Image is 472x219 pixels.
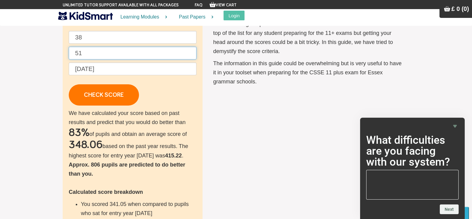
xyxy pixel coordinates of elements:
a: Learning Modules [113,9,171,25]
img: Your items in the shopping basket [444,6,450,12]
span: Unlimited tutor support available with all packages [63,2,179,8]
input: English raw score [69,31,196,44]
b: 415.22 [165,153,182,159]
a: CHECK SCORE [69,84,139,106]
textarea: What difficulties are you facing with our system? [366,170,459,200]
a: Past Papers [171,9,217,25]
a: FAQ [195,3,203,7]
p: Understanding the pass marks and the admissions criteria should be on the top of the list for any... [213,19,403,56]
a: View Cart [210,3,237,7]
li: You scored 341.05 when compared to pupils who sat for entry year [DATE] [81,200,196,218]
p: The information in this guide could be overwhelming but is very useful to have it in your toolset... [213,59,403,86]
span: £ 0 (0) [451,5,469,12]
img: KidSmart logo [58,11,113,21]
b: Approx. 806 pupils are predicted to do better than you. [69,162,185,177]
input: Date of birth (d/m/y) e.g. 27/12/2007 [69,62,196,75]
h2: What difficulties are you facing with our system? [366,135,459,167]
h2: 83% [69,127,89,139]
button: Login [224,11,245,20]
b: Calculated score breakdown [69,189,143,195]
div: What difficulties are you facing with our system? [366,123,459,214]
input: Maths raw score [69,47,196,59]
button: Next question [440,204,459,214]
img: Your items in the shopping basket [210,2,216,8]
button: Hide survey [451,123,459,130]
h2: 348.06 [69,139,102,151]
